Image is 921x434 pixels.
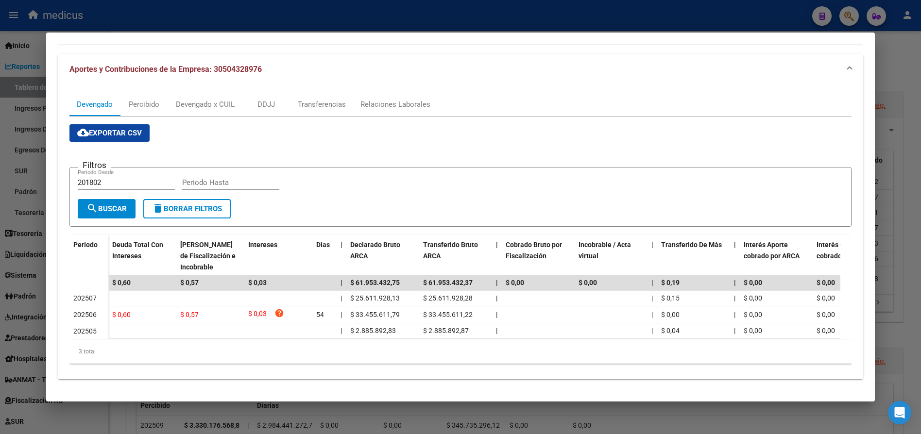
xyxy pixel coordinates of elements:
div: Devengado x CUIL [176,99,235,110]
span: $ 0,57 [180,279,199,286]
span: Interés Contribución cobrado por ARCA [817,241,880,260]
datatable-header-cell: | [337,234,346,277]
span: | [341,327,342,334]
datatable-header-cell: Deuda Total Con Intereses [108,234,176,277]
span: $ 0,00 [744,279,762,286]
span: $ 0,03 [248,308,267,321]
h3: Filtros [78,160,111,170]
span: Interés Aporte cobrado por ARCA [744,241,800,260]
datatable-header-cell: Cobrado Bruto por Fiscalización [502,234,575,277]
div: Transferencias [298,99,346,110]
span: 54 [316,311,324,318]
div: Relaciones Laborales [360,99,430,110]
mat-icon: delete [152,202,164,214]
span: $ 0,00 [661,311,680,318]
span: $ 2.885.892,87 [423,327,469,334]
span: $ 0,00 [817,327,835,334]
div: Devengado [77,99,113,110]
span: Borrar Filtros [152,204,222,213]
span: $ 33.455.611,22 [423,311,473,318]
datatable-header-cell: | [730,234,740,277]
div: 3 total [69,339,852,364]
span: $ 0,00 [744,294,762,302]
span: | [734,294,735,302]
span: Dias [316,241,330,249]
span: 202506 [73,311,97,318]
span: $ 2.885.892,83 [350,327,396,334]
span: | [734,241,736,249]
span: $ 0,15 [661,294,680,302]
span: | [341,294,342,302]
datatable-header-cell: Interés Aporte cobrado por ARCA [740,234,813,277]
span: | [496,241,498,249]
span: $ 0,00 [744,327,762,334]
span: Declarado Bruto ARCA [350,241,400,260]
datatable-header-cell: Interés Contribución cobrado por ARCA [813,234,886,277]
span: Aportes y Contribuciones de la Empresa: 30504328976 [69,65,262,74]
datatable-header-cell: Transferido Bruto ARCA [419,234,492,277]
span: | [496,279,498,286]
span: | [651,241,653,249]
div: DDJJ [257,99,275,110]
span: Exportar CSV [77,129,142,137]
span: | [734,311,735,318]
datatable-header-cell: Intereses [244,234,312,277]
span: Incobrable / Acta virtual [579,241,631,260]
button: Buscar [78,199,136,218]
datatable-header-cell: Deuda Bruta Neto de Fiscalización e Incobrable [176,234,244,277]
span: Período [73,241,98,249]
span: | [496,294,497,302]
span: Transferido De Más [661,241,722,249]
span: | [651,279,653,286]
span: $ 0,19 [661,279,680,286]
datatable-header-cell: | [648,234,657,277]
mat-expansion-panel-header: Aportes y Contribuciones de la Empresa: 30504328976 [58,54,863,85]
div: Percibido [129,99,159,110]
datatable-header-cell: Transferido De Más [657,234,730,277]
span: Cobrado Bruto por Fiscalización [506,241,562,260]
span: $ 0,00 [817,294,835,302]
mat-icon: cloud_download [77,127,89,138]
span: Transferido Bruto ARCA [423,241,478,260]
button: Exportar CSV [69,124,150,142]
span: Intereses [248,241,277,249]
span: [PERSON_NAME] de Fiscalización e Incobrable [180,241,236,271]
span: $ 25.611.928,13 [350,294,400,302]
span: | [651,311,653,318]
span: $ 0,00 [506,279,524,286]
span: $ 0,04 [661,327,680,334]
span: | [341,311,342,318]
span: $ 61.953.432,37 [423,279,473,286]
span: | [651,327,653,334]
datatable-header-cell: Dias [312,234,337,277]
span: $ 0,60 [112,279,131,286]
span: $ 0,00 [579,279,597,286]
button: Borrar Filtros [143,199,231,218]
datatable-header-cell: Declarado Bruto ARCA [346,234,419,277]
span: $ 0,00 [744,311,762,318]
span: Buscar [86,204,127,213]
span: $ 0,03 [248,279,267,286]
span: 202507 [73,294,97,302]
span: $ 0,00 [817,279,835,286]
span: | [341,279,342,286]
datatable-header-cell: Período [69,234,108,275]
span: $ 25.611.928,28 [423,294,473,302]
span: | [734,327,735,334]
div: Open Intercom Messenger [888,401,911,424]
i: help [274,308,284,318]
span: | [651,294,653,302]
span: $ 0,57 [180,311,199,318]
span: $ 0,60 [112,311,131,318]
mat-icon: search [86,202,98,214]
span: | [734,279,736,286]
span: $ 0,00 [817,311,835,318]
div: Aportes y Contribuciones de la Empresa: 30504328976 [58,85,863,379]
span: $ 61.953.432,75 [350,279,400,286]
span: | [496,327,497,334]
span: | [341,241,342,249]
datatable-header-cell: Incobrable / Acta virtual [575,234,648,277]
span: | [496,311,497,318]
span: Deuda Total Con Intereses [112,241,163,260]
span: 202505 [73,327,97,335]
